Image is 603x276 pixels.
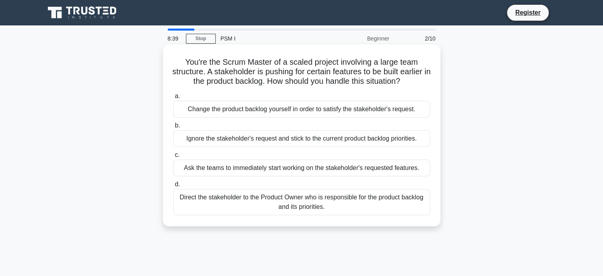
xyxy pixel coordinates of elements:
div: Ignore the stakeholder's request and stick to the current product backlog priorities. [173,130,430,147]
div: Change the product backlog yourself in order to satisfy the stakeholder's request. [173,101,430,118]
div: 2/10 [394,31,440,46]
div: Ask the teams to immediately start working on the stakeholder's requested features. [173,160,430,176]
h5: You're the Scrum Master of a scaled project involving a large team structure. A stakeholder is pu... [172,57,431,87]
div: Direct the stakeholder to the Product Owner who is responsible for the product backlog and its pr... [173,189,430,215]
a: Register [510,8,545,17]
span: b. [175,122,180,129]
div: PSM I [216,31,325,46]
a: Stop [186,34,216,44]
span: d. [175,181,180,187]
div: 8:39 [163,31,186,46]
div: Beginner [325,31,394,46]
span: c. [175,151,180,158]
span: a. [175,93,180,99]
